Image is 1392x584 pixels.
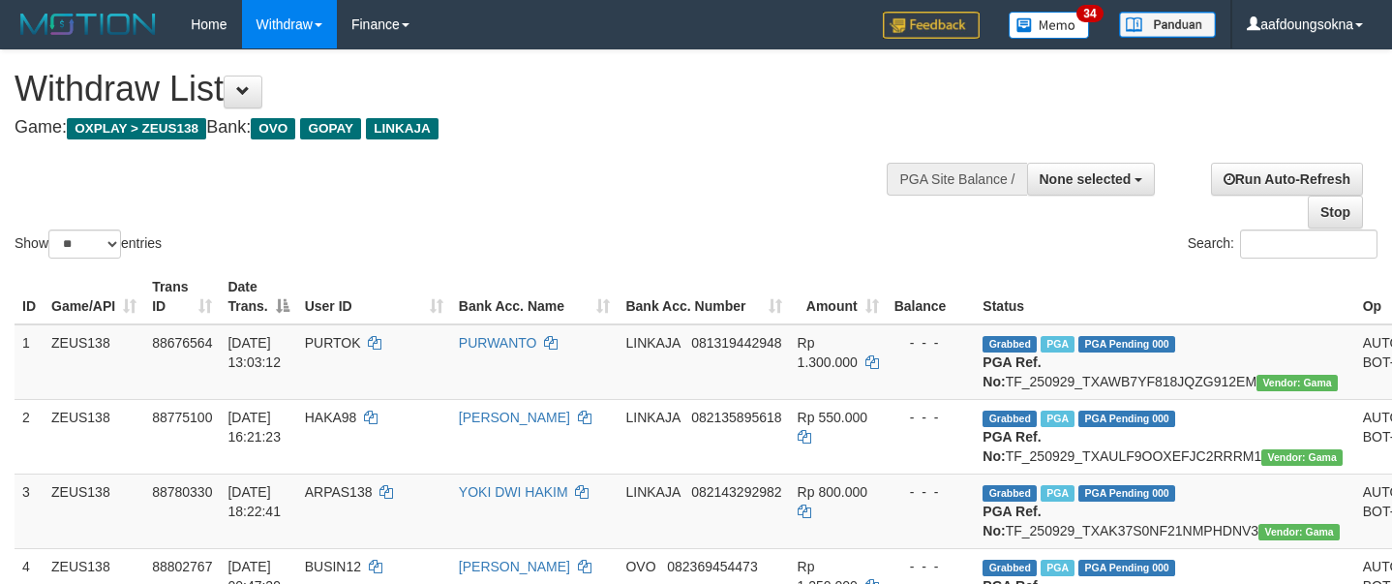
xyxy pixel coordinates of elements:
[975,324,1354,400] td: TF_250929_TXAWB7YF818JQZG912EM
[618,269,789,324] th: Bank Acc. Number: activate to sort column ascending
[691,335,781,351] span: Copy 081319442948 to clipboard
[15,10,162,39] img: MOTION_logo.png
[1211,163,1363,196] a: Run Auto-Refresh
[1078,411,1175,427] span: PGA Pending
[152,410,212,425] span: 88775100
[625,335,680,351] span: LINKAJA
[625,559,655,574] span: OVO
[983,336,1037,353] span: Grabbed
[625,484,680,500] span: LINKAJA
[227,484,281,519] span: [DATE] 18:22:41
[44,324,144,400] td: ZEUS138
[15,474,44,548] td: 3
[305,410,357,425] span: HAKA98
[887,163,1026,196] div: PGA Site Balance /
[1078,485,1175,502] span: PGA Pending
[152,335,212,351] span: 88676564
[15,230,162,259] label: Show entries
[798,484,867,500] span: Rp 800.000
[894,333,968,353] div: - - -
[67,118,206,139] span: OXPLAY > ZEUS138
[48,230,121,259] select: Showentries
[1256,375,1338,391] span: Vendor URL: https://trx31.1velocity.biz
[459,559,570,574] a: [PERSON_NAME]
[15,324,44,400] td: 1
[975,399,1354,474] td: TF_250929_TXAULF9OOXEFJC2RRRM1
[251,118,295,139] span: OVO
[798,410,867,425] span: Rp 550.000
[15,399,44,474] td: 2
[667,559,757,574] span: Copy 082369454473 to clipboard
[1258,524,1340,540] span: Vendor URL: https://trx31.1velocity.biz
[451,269,619,324] th: Bank Acc. Name: activate to sort column ascending
[366,118,439,139] span: LINKAJA
[983,560,1037,576] span: Grabbed
[1078,560,1175,576] span: PGA Pending
[15,118,909,138] h4: Game: Bank:
[1078,336,1175,353] span: PGA Pending
[983,411,1037,427] span: Grabbed
[459,410,570,425] a: [PERSON_NAME]
[297,269,451,324] th: User ID: activate to sort column ascending
[227,410,281,445] span: [DATE] 16:21:23
[152,559,212,574] span: 88802767
[975,474,1354,548] td: TF_250929_TXAK37S0NF21NMPHDNV3
[300,118,361,139] span: GOPAY
[1041,485,1074,502] span: Marked by aafnoeunsreypich
[1188,230,1377,259] label: Search:
[227,335,281,370] span: [DATE] 13:03:12
[983,485,1037,502] span: Grabbed
[1119,12,1216,38] img: panduan.png
[883,12,980,39] img: Feedback.jpg
[1261,449,1343,466] span: Vendor URL: https://trx31.1velocity.biz
[305,559,361,574] span: BUSIN12
[887,269,976,324] th: Balance
[1041,336,1074,353] span: Marked by aafnoeunsreypich
[459,484,568,500] a: YOKI DWI HAKIM
[894,557,968,576] div: - - -
[691,484,781,500] span: Copy 082143292982 to clipboard
[1027,163,1156,196] button: None selected
[44,269,144,324] th: Game/API: activate to sort column ascending
[975,269,1354,324] th: Status
[790,269,887,324] th: Amount: activate to sort column ascending
[1041,560,1074,576] span: Marked by aafsreyleap
[1009,12,1090,39] img: Button%20Memo.svg
[983,354,1041,389] b: PGA Ref. No:
[15,269,44,324] th: ID
[894,408,968,427] div: - - -
[305,484,373,500] span: ARPAS138
[894,482,968,502] div: - - -
[798,335,858,370] span: Rp 1.300.000
[1308,196,1363,229] a: Stop
[44,399,144,474] td: ZEUS138
[1040,171,1132,187] span: None selected
[152,484,212,500] span: 88780330
[1240,230,1377,259] input: Search:
[220,269,296,324] th: Date Trans.: activate to sort column descending
[691,410,781,425] span: Copy 082135895618 to clipboard
[44,474,144,548] td: ZEUS138
[1041,411,1074,427] span: Marked by aafnoeunsreypich
[1076,5,1103,22] span: 34
[459,335,537,351] a: PURWANTO
[625,410,680,425] span: LINKAJA
[15,70,909,108] h1: Withdraw List
[983,504,1041,538] b: PGA Ref. No:
[144,269,220,324] th: Trans ID: activate to sort column ascending
[983,429,1041,464] b: PGA Ref. No:
[305,335,361,351] span: PURTOK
